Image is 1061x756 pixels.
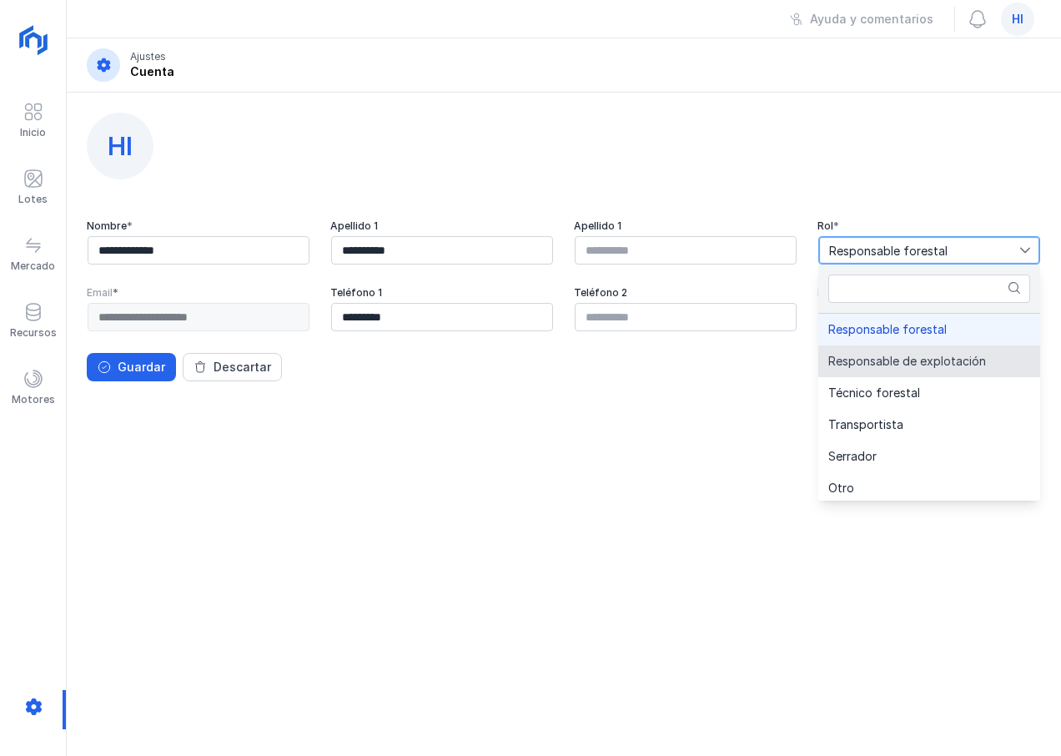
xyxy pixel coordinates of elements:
[828,451,877,462] span: Serrador
[18,193,48,206] div: Lotes
[330,286,554,299] div: Teléfono 1
[818,345,1040,377] li: Responsable de explotación
[214,359,271,375] div: Descartar
[108,131,133,161] span: Hi
[574,286,797,299] div: Teléfono 2
[828,387,920,399] span: Técnico forestal
[818,377,1040,409] li: Técnico forestal
[828,324,947,335] span: Responsable forestal
[87,286,310,299] div: Email
[818,314,1040,345] li: Responsable forestal
[779,5,944,33] button: Ayuda y comentarios
[12,393,55,406] div: Motores
[818,441,1040,472] li: Serrador
[13,19,54,61] img: logoRight.svg
[574,219,797,232] div: Apellido 1
[828,419,903,431] span: Transportista
[11,260,55,273] div: Mercado
[87,353,176,381] button: Guardar
[828,482,854,494] span: Otro
[817,219,1041,232] div: Rol
[330,219,554,232] div: Apellido 1
[810,11,933,28] div: Ayuda y comentarios
[818,409,1040,441] li: Transportista
[819,237,1019,264] span: Responsable forestal
[87,219,310,232] div: Nombre
[10,326,57,340] div: Recursos
[828,355,986,367] span: Responsable de explotación
[130,63,174,80] div: Cuenta
[818,472,1040,504] li: Otro
[183,353,282,381] button: Descartar
[20,126,46,139] div: Inicio
[118,359,165,375] div: Guardar
[1012,11,1023,28] span: hi
[817,286,1041,299] div: Rol
[130,50,166,63] div: Ajustes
